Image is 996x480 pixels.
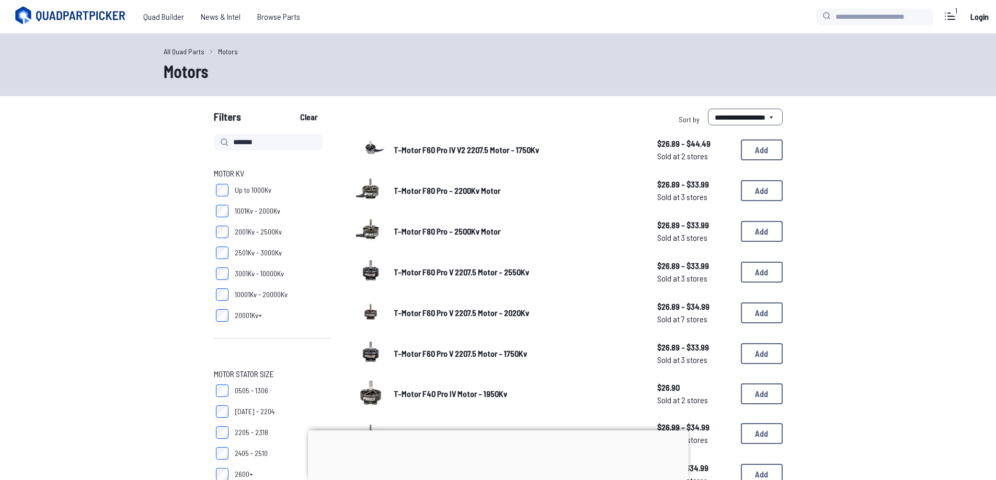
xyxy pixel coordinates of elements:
[356,297,385,326] img: image
[216,384,228,397] input: 0505 - 1306
[214,109,241,130] span: Filters
[356,134,385,166] a: image
[741,180,783,201] button: Add
[741,343,783,364] button: Add
[192,6,249,27] a: News & Intel
[657,434,732,446] span: Sold at 4 stores
[356,215,385,248] a: image
[394,307,640,319] a: T-Motor F60 Pro V 2207.5 Motor - 2020Kv
[394,267,529,277] span: T-Motor F60 Pro V 2207.5 Motor - 2550Kv
[657,191,732,203] span: Sold at 3 stores
[235,268,284,279] span: 3001Kv - 10000Kv
[216,288,228,301] input: 10001Kv - 20000Kv
[741,221,783,242] button: Add
[356,134,385,163] img: image
[657,421,732,434] span: $26.99 - $34.99
[657,178,732,191] span: $26.89 - $33.99
[657,260,732,272] span: $26.89 - $33.99
[356,378,385,409] a: image
[214,167,244,180] span: Motor KV
[741,139,783,160] button: Add
[249,6,308,27] a: Browse Parts
[216,309,228,322] input: 20001Kv+
[235,289,288,300] span: 10001Kv - 20000Kv
[356,215,385,244] img: image
[657,394,732,406] span: Sold at 2 stores
[218,46,238,57] a: Motors
[216,405,228,418] input: [DATE] - 2204
[235,227,282,237] span: 2001Kv - 2500Kv
[657,231,732,244] span: Sold at 3 stores
[657,354,732,366] span: Sold at 3 stores
[657,219,732,231] span: $26.89 - $33.99
[164,46,204,57] a: All Quad Parts
[235,406,274,417] span: [DATE] - 2204
[235,310,262,321] span: 20001Kv+
[235,206,280,216] span: 1001Kv - 2000Kv
[291,109,326,125] button: Clear
[657,341,732,354] span: $26.89 - $33.99
[394,145,539,155] span: T-Motor F60 Pro IV V2 2207.5 Motor - 1750Kv
[657,272,732,285] span: Sold at 3 stores
[394,144,640,156] a: T-Motor F60 Pro IV V2 2207.5 Motor - 1750Kv
[216,205,228,217] input: 1001Kv - 2000Kv
[967,6,992,27] a: Login
[394,388,640,400] a: T-Motor F40 Pro IV Motor - 1950Kv
[394,226,500,236] span: T-Motor F80 Pro - 2500Kv Motor
[356,417,385,447] img: image
[394,348,527,358] span: T-Motor F60 Pro V 2207.5 Motor - 1750Kv
[394,308,529,318] span: T-Motor F60 Pro V 2207.5 Motor - 2020Kv
[394,185,500,195] span: T-Motor F80 Pro - 2200Kv Motor
[308,430,689,477] iframe: Advertisement
[356,174,385,207] a: image
[356,174,385,204] img: image
[216,226,228,238] input: 2001Kv - 2500Kv
[235,448,268,459] span: 2405 - 2510
[394,347,640,360] a: T-Motor F60 Pro V 2207.5 Motor - 1750Kv
[657,462,732,474] span: $27.90 - $34.99
[708,109,783,125] select: Sort by
[394,266,640,278] a: T-Motor F60 Pro V 2207.5 Motor - 2550Kv
[214,368,274,380] span: Motor Stator Size
[216,426,228,439] input: 2205 - 2318
[741,383,783,404] button: Add
[356,417,385,450] a: image
[657,150,732,162] span: Sold at 2 stores
[216,267,228,280] input: 3001Kv - 10000Kv
[356,256,385,288] a: image
[216,184,228,196] input: Up to 1000Kv
[394,427,640,440] a: T-Motor F60 Pro V 2207.5 Motor - 1950Kv
[394,389,507,399] span: T-Motor F40 Pro IV Motor - 1950Kv
[216,247,228,259] input: 2501Kv - 3000Kv
[657,300,732,313] span: $26.89 - $34.99
[235,385,268,396] span: 0505 - 1306
[741,262,783,283] button: Add
[657,313,732,325] span: Sold at 7 stores
[394,225,640,238] a: T-Motor F80 Pro - 2500Kv Motor
[394,428,528,438] span: T-Motor F60 Pro V 2207.5 Motor - 1950Kv
[741,423,783,444] button: Add
[235,469,253,479] span: 2600+
[216,447,228,460] input: 2405 - 2510
[679,115,700,124] span: Sort by
[356,297,385,329] a: image
[235,427,268,438] span: 2205 - 2318
[657,137,732,150] span: $26.89 - $44.49
[356,337,385,370] a: image
[657,381,732,394] span: $26.90
[135,6,192,27] a: Quad Builder
[741,302,783,323] button: Add
[394,184,640,197] a: T-Motor F80 Pro - 2200Kv Motor
[235,185,271,195] span: Up to 1000Kv
[235,248,282,258] span: 2501Kv - 3000Kv
[356,256,385,285] img: image
[356,337,385,367] img: image
[356,380,385,406] img: image
[164,58,833,84] h1: Motors
[950,6,963,16] div: 1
